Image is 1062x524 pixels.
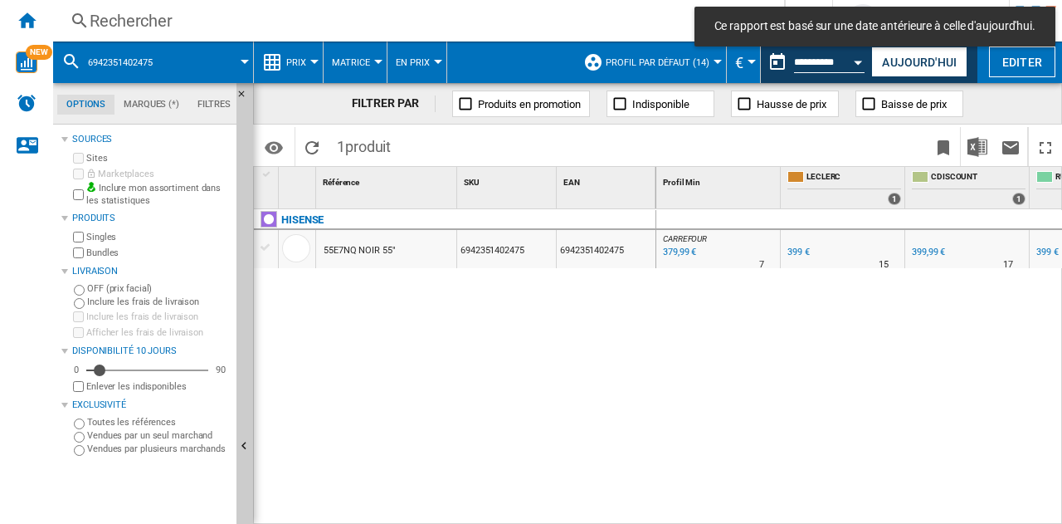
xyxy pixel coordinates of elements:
[464,178,480,187] span: SKU
[396,57,430,68] span: En Prix
[73,232,84,242] input: Singles
[282,167,315,193] div: Sort None
[881,98,947,110] span: Baisse de prix
[560,167,655,193] div: Sort None
[784,167,904,208] div: LECLERC 1 offers sold by LECLERC
[86,168,230,180] label: Marketplaces
[663,178,700,187] span: Profil Min
[879,257,889,273] div: Délai de livraison : 15 jours
[286,42,314,83] button: Prix
[909,244,945,261] div: 399,99 €
[73,381,84,392] input: Afficher les frais de livraison
[86,380,230,393] label: Enlever les indisponibles
[806,171,901,185] span: LECLERC
[787,247,810,257] div: 399 €
[87,443,230,455] label: Vendues par plusieurs marchands
[323,178,359,187] span: Référence
[86,182,230,208] label: Inclure mon assortiment dans les statistiques
[73,311,84,322] input: Inclure les frais de livraison
[660,167,780,193] div: Sort None
[73,184,84,205] input: Inclure mon assortiment dans les statistiques
[871,47,967,77] button: Aujourd'hui
[86,362,208,379] md-slider: Disponibilité
[785,244,810,261] div: 399 €
[90,9,741,32] div: Rechercher
[560,167,655,193] div: EAN Sort None
[460,167,556,193] div: Sort None
[994,127,1027,166] button: Envoyer ce rapport par email
[660,167,780,193] div: Profil Min Sort None
[1003,257,1013,273] div: Délai de livraison : 17 jours
[735,42,752,83] button: €
[324,232,396,270] div: 55E7NQ NOIR 55"
[257,132,290,162] button: Options
[73,247,84,258] input: Bundles
[87,282,230,295] label: OFF (prix facial)
[452,91,590,117] button: Produits en promotion
[86,152,230,164] label: Sites
[1029,127,1062,166] button: Plein écran
[460,167,556,193] div: SKU Sort None
[72,212,230,225] div: Produits
[70,364,83,376] div: 0
[332,57,370,68] span: Matrice
[86,247,230,259] label: Bundles
[281,210,324,230] div: Cliquez pour filtrer sur cette marque
[73,169,84,179] input: Marketplaces
[319,167,456,193] div: Référence Sort None
[88,42,169,83] button: 6942351402475
[844,45,874,75] button: Open calendar
[57,95,114,115] md-tab-item: Options
[563,178,580,187] span: EAN
[61,42,245,83] div: 6942351402475
[607,91,714,117] button: Indisponible
[888,193,901,205] div: 1 offers sold by LECLERC
[396,42,438,83] button: En Prix
[663,234,707,243] span: CARREFOUR
[727,42,761,83] md-menu: Currency
[286,57,306,68] span: Prix
[26,45,52,60] span: NEW
[709,18,1040,35] span: Ce rapport est basé sur une date antérieure à celle d'aujourd'hui.
[86,311,230,323] label: Inclure les frais de livraison
[345,138,391,155] span: produit
[989,47,1055,77] button: Editer
[332,42,378,83] button: Matrice
[87,429,230,442] label: Vendues par un seul marchand
[757,98,826,110] span: Hausse de prix
[352,95,436,112] div: FILTRER PAR
[660,244,696,261] div: Mise à jour : mercredi 1 octobre 2025 02:00
[761,42,868,83] div: Ce rapport est basé sur une date antérieure à celle d'aujourd'hui.
[74,419,85,429] input: Toutes les références
[114,95,188,115] md-tab-item: Marques (*)
[86,231,230,243] label: Singles
[731,91,839,117] button: Hausse de prix
[72,265,230,278] div: Livraison
[73,153,84,164] input: Sites
[735,54,743,71] span: €
[73,327,84,338] input: Afficher les frais de livraison
[86,326,230,339] label: Afficher les frais de livraison
[478,98,581,110] span: Produits en promotion
[88,57,153,68] span: 6942351402475
[931,171,1025,185] span: CDISCOUNT
[236,83,256,113] button: Masquer
[262,42,314,83] div: Prix
[87,296,230,308] label: Inclure les frais de livraison
[1034,244,1059,261] div: 399 €
[912,247,945,257] div: 399,99 €
[74,432,85,443] input: Vendues par un seul marchand
[457,230,556,268] div: 6942351402475
[761,46,794,79] button: md-calendar
[606,57,709,68] span: Profil par défaut (14)
[967,137,987,157] img: excel-24x24.png
[295,127,329,166] button: Recharger
[72,345,230,358] div: Disponibilité 10 Jours
[319,167,456,193] div: Sort None
[855,91,963,117] button: Baisse de prix
[212,364,230,376] div: 90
